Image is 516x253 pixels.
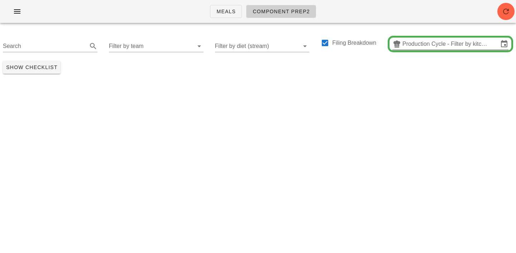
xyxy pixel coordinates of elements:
[3,61,61,74] button: Show Checklist
[246,5,316,18] a: Component Prep2
[252,9,310,14] span: Component Prep2
[216,9,236,14] span: Meals
[6,64,58,70] span: Show Checklist
[215,40,310,52] div: Filter by diet (stream)
[109,40,204,52] div: Filter by team
[210,5,242,18] a: Meals
[332,39,376,47] label: Filing Breakdown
